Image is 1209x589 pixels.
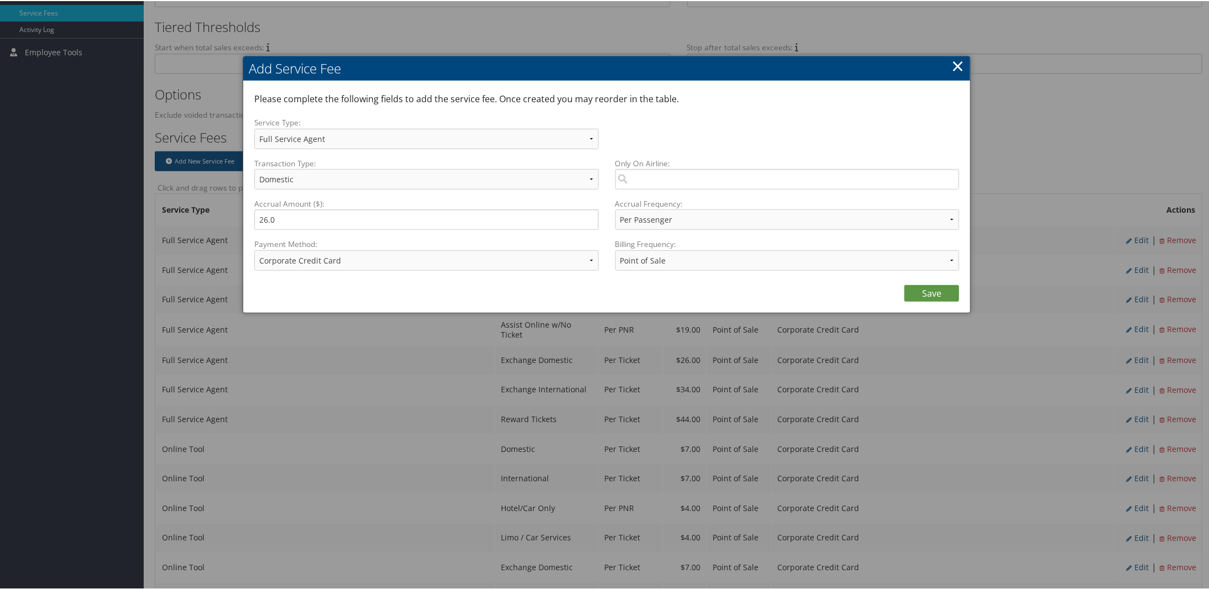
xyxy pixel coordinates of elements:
a: × [951,54,964,76]
label: Billing Frequency: [615,238,677,249]
label: Only On Airline: [615,157,960,168]
label: Accrual Amount ($): [254,197,599,208]
a: Save [904,284,959,301]
h2: Add Service Fee [243,55,970,80]
label: Service Type: [254,116,599,127]
label: Transaction Type: [254,157,599,168]
p: Please complete the following fields to add the service fee. Once created you may reorder in the ... [254,91,951,106]
label: Payment Method: [254,238,599,249]
label: Accrual Frequency : [615,197,683,208]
